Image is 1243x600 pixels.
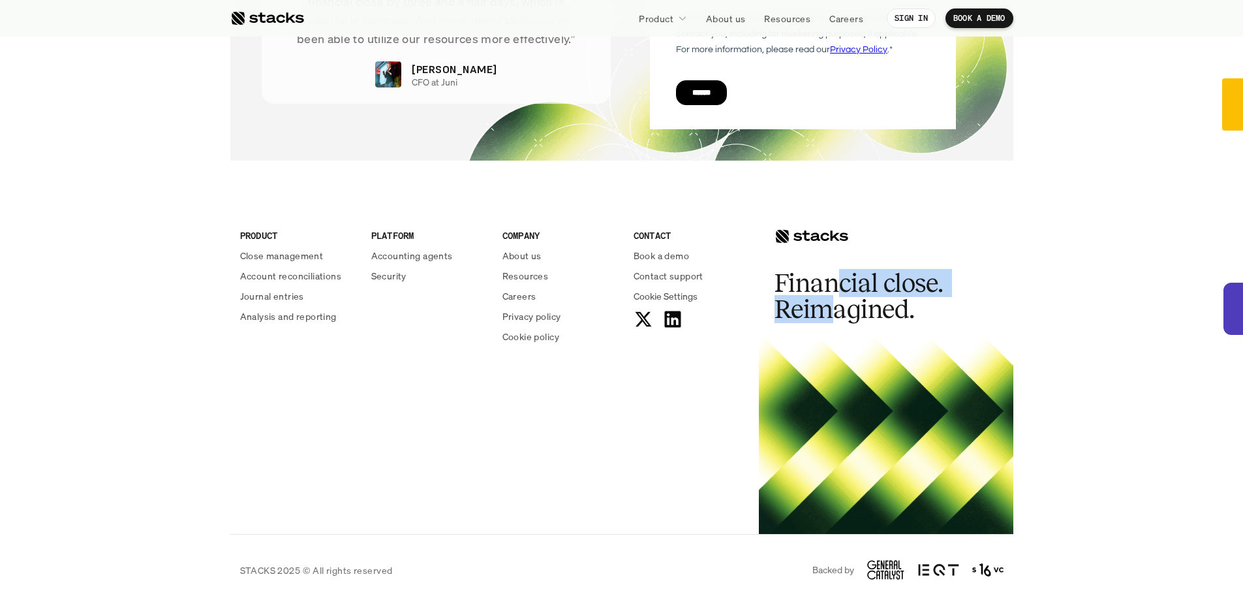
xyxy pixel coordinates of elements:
[887,8,936,28] a: SIGN IN
[240,269,356,283] a: Account reconciliations
[895,14,928,23] p: SIGN IN
[371,249,487,262] a: Accounting agents
[502,269,618,283] a: Resources
[502,269,549,283] p: Resources
[634,269,703,283] p: Contact support
[371,229,487,242] p: PLATFORM
[953,14,1005,23] p: BOOK A DEMO
[639,12,673,25] p: Product
[502,249,618,262] a: About us
[634,249,749,262] a: Book a demo
[764,12,810,25] p: Resources
[502,289,536,303] p: Careers
[945,8,1013,28] a: BOOK A DEMO
[634,289,698,303] button: Cookie Trigger
[502,229,618,242] p: COMPANY
[154,314,211,323] a: Privacy Policy
[634,289,698,303] span: Cookie Settings
[756,7,818,30] a: Resources
[240,229,356,242] p: PRODUCT
[829,12,863,25] p: Careers
[412,61,497,77] p: [PERSON_NAME]
[371,249,453,262] p: Accounting agents
[634,269,749,283] a: Contact support
[812,565,854,576] p: Backed by
[634,249,690,262] p: Book a demo
[3,256,253,268] label: Please complete this required field.
[240,309,337,323] p: Analysis and reporting
[706,12,745,25] p: About us
[240,249,356,262] a: Close management
[634,229,749,242] p: CONTACT
[240,269,342,283] p: Account reconciliations
[698,7,753,30] a: About us
[775,270,970,323] h2: Financial close. Reimagined.
[240,289,304,303] p: Journal entries
[240,563,393,577] p: STACKS 2025 © All rights reserved
[821,7,871,30] a: Careers
[502,249,542,262] p: About us
[502,330,559,343] p: Cookie policy
[240,289,356,303] a: Journal entries
[371,269,487,283] a: Security
[502,330,618,343] a: Cookie policy
[371,269,407,283] p: Security
[502,309,561,323] p: Privacy policy
[240,249,324,262] p: Close management
[240,309,356,323] a: Analysis and reporting
[412,77,457,88] p: CFO at Juni
[502,309,618,323] a: Privacy policy
[502,289,618,303] a: Careers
